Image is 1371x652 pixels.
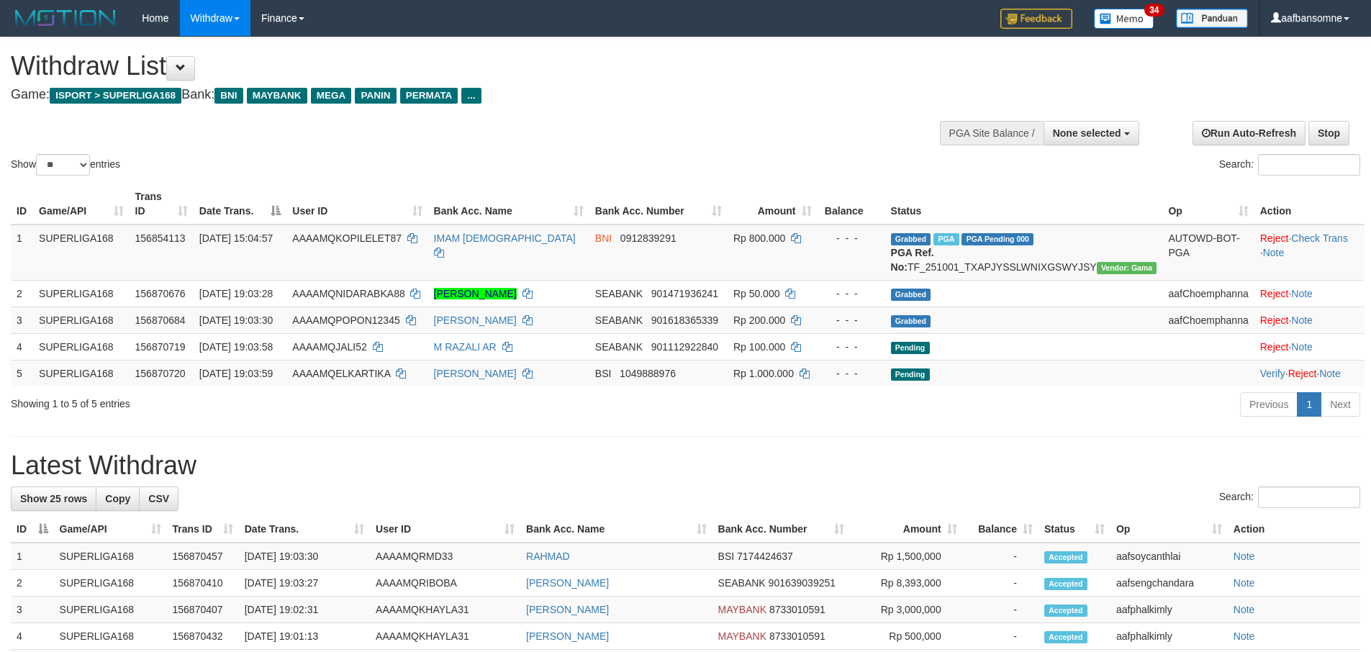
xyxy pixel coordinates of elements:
[1234,630,1255,642] a: Note
[434,232,576,244] a: IMAM [DEMOGRAPHIC_DATA]
[1260,288,1289,299] a: Reject
[718,604,766,615] span: MAYBANK
[733,232,785,244] span: Rp 800.000
[733,314,785,326] span: Rp 200.000
[1254,184,1365,225] th: Action
[370,570,520,597] td: AAAAMQRIBOBA
[194,184,286,225] th: Date Trans.: activate to sort column descending
[33,333,129,360] td: SUPERLIGA168
[1110,543,1228,570] td: aafsoycanthlai
[130,184,194,225] th: Trans ID: activate to sort column ascending
[1094,9,1154,29] img: Button%20Memo.svg
[728,184,818,225] th: Amount: activate to sort column ascending
[891,368,930,381] span: Pending
[135,368,186,379] span: 156870720
[1254,225,1365,281] td: · ·
[50,88,181,104] span: ISPORT > SUPERLIGA168
[1234,604,1255,615] a: Note
[595,368,612,379] span: BSI
[54,543,167,570] td: SUPERLIGA168
[292,341,367,353] span: AAAAMQJALI52
[1162,307,1254,333] td: aafChoemphanna
[33,225,129,281] td: SUPERLIGA168
[769,577,836,589] span: Copy 901639039251 to clipboard
[1260,368,1285,379] a: Verify
[1193,121,1306,145] a: Run Auto-Refresh
[1291,341,1313,353] a: Note
[1219,154,1360,176] label: Search:
[963,543,1039,570] td: -
[1044,605,1087,617] span: Accepted
[434,341,497,353] a: M RAZALI AR
[11,225,33,281] td: 1
[1044,578,1087,590] span: Accepted
[1162,225,1254,281] td: AUTOWD-BOT-PGA
[54,570,167,597] td: SUPERLIGA168
[940,121,1044,145] div: PGA Site Balance /
[1144,4,1164,17] span: 34
[823,313,879,327] div: - - -
[963,597,1039,623] td: -
[434,314,517,326] a: [PERSON_NAME]
[1254,360,1365,386] td: · ·
[286,184,427,225] th: User ID: activate to sort column ascending
[239,543,370,570] td: [DATE] 19:03:30
[135,314,186,326] span: 156870684
[520,516,712,543] th: Bank Acc. Name: activate to sort column ascending
[370,516,520,543] th: User ID: activate to sort column ascending
[651,341,718,353] span: Copy 901112922840 to clipboard
[1228,516,1360,543] th: Action
[526,551,570,562] a: RAHMAD
[135,232,186,244] span: 156854113
[718,577,766,589] span: SEABANK
[428,184,589,225] th: Bank Acc. Name: activate to sort column ascending
[1039,516,1110,543] th: Status: activate to sort column ascending
[1291,288,1313,299] a: Note
[355,88,396,104] span: PANIN
[11,516,54,543] th: ID: activate to sort column descending
[1297,392,1321,417] a: 1
[11,52,900,81] h1: Withdraw List
[823,340,879,354] div: - - -
[712,516,851,543] th: Bank Acc. Number: activate to sort column ascending
[461,88,481,104] span: ...
[292,288,404,299] span: AAAAMQNIDARABKA88
[891,233,931,245] span: Grabbed
[239,623,370,650] td: [DATE] 19:01:13
[199,288,273,299] span: [DATE] 19:03:28
[850,623,962,650] td: Rp 500,000
[620,232,677,244] span: Copy 0912839291 to clipboard
[1321,392,1360,417] a: Next
[1263,247,1285,258] a: Note
[595,341,643,353] span: SEABANK
[239,516,370,543] th: Date Trans.: activate to sort column ascending
[167,543,239,570] td: 156870457
[292,368,390,379] span: AAAAMQELKARTIKA
[595,314,643,326] span: SEABANK
[370,597,520,623] td: AAAAMQKHAYLA31
[718,630,766,642] span: MAYBANK
[850,597,962,623] td: Rp 3,000,000
[239,570,370,597] td: [DATE] 19:03:27
[11,280,33,307] td: 2
[139,486,178,511] a: CSV
[11,307,33,333] td: 3
[214,88,243,104] span: BNI
[1260,232,1289,244] a: Reject
[199,232,273,244] span: [DATE] 15:04:57
[823,231,879,245] div: - - -
[1162,280,1254,307] td: aafChoemphanna
[434,368,517,379] a: [PERSON_NAME]
[1044,551,1087,563] span: Accepted
[199,368,273,379] span: [DATE] 19:03:59
[823,286,879,301] div: - - -
[651,314,718,326] span: Copy 901618365339 to clipboard
[1254,333,1365,360] td: ·
[167,623,239,650] td: 156870432
[54,597,167,623] td: SUPERLIGA168
[1260,341,1289,353] a: Reject
[1110,597,1228,623] td: aafphalkimly
[33,307,129,333] td: SUPERLIGA168
[718,551,735,562] span: BSI
[1162,184,1254,225] th: Op: activate to sort column ascending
